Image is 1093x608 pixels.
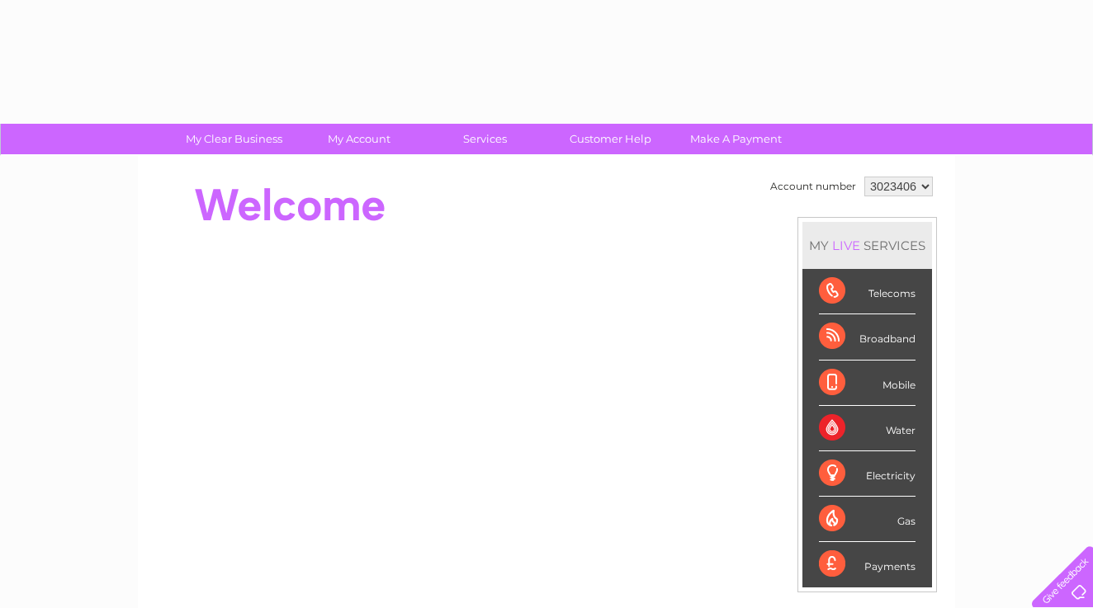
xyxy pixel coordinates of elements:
a: My Account [291,124,428,154]
a: Services [417,124,553,154]
div: Broadband [819,314,916,360]
td: Account number [766,172,860,200]
div: MY SERVICES [802,222,932,269]
div: Telecoms [819,269,916,314]
a: Customer Help [542,124,679,154]
a: Make A Payment [668,124,804,154]
div: Water [819,406,916,451]
div: Payments [819,542,916,587]
a: My Clear Business [166,124,302,154]
div: Mobile [819,361,916,406]
div: Electricity [819,451,916,497]
div: Gas [819,497,916,542]
div: LIVE [829,238,864,253]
